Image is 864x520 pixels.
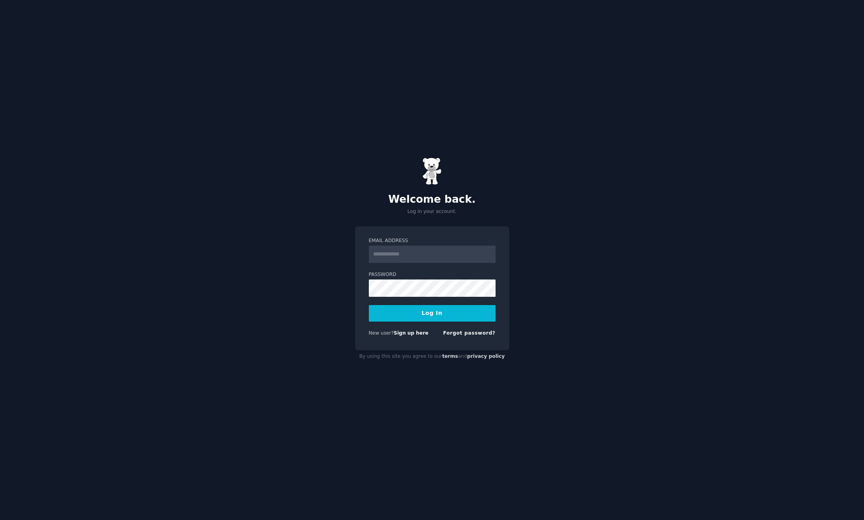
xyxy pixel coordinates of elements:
div: By using this site you agree to our and [355,350,509,363]
label: Password [369,271,496,278]
a: Forgot password? [443,330,496,336]
img: Gummy Bear [422,157,442,185]
h2: Welcome back. [355,193,509,206]
button: Log In [369,305,496,322]
p: Log in your account. [355,208,509,215]
label: Email Address [369,237,496,244]
span: New user? [369,330,394,336]
a: terms [442,353,458,359]
a: Sign up here [394,330,428,336]
a: privacy policy [467,353,505,359]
